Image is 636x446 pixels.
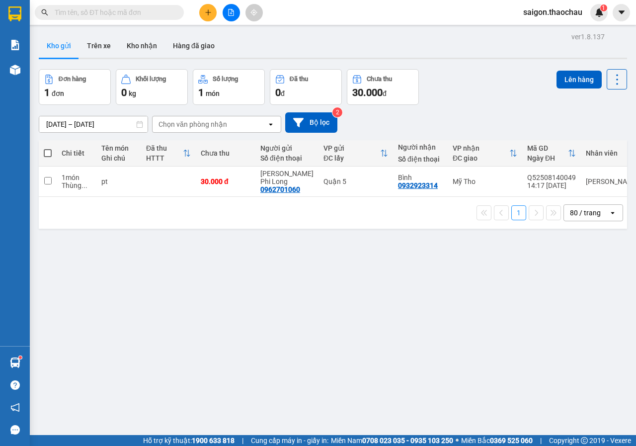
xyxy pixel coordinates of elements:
[101,144,136,152] div: Tên món
[10,403,20,412] span: notification
[39,69,111,105] button: Đơn hàng1đơn
[527,174,576,181] div: Q52508140049
[527,144,568,152] div: Mã GD
[39,116,148,132] input: Select a date range.
[228,9,235,16] span: file-add
[383,89,387,97] span: đ
[323,178,388,185] div: Quận 5
[129,89,136,97] span: kg
[318,140,393,167] th: Toggle SortBy
[10,425,20,435] span: message
[52,89,64,97] span: đơn
[453,144,509,152] div: VP nhận
[143,435,235,446] span: Hỗ trợ kỹ thuật:
[398,143,443,151] div: Người nhận
[448,140,522,167] th: Toggle SortBy
[121,87,127,98] span: 0
[10,40,20,50] img: solution-icon
[453,178,517,185] div: Mỹ Tho
[192,437,235,445] strong: 1900 633 818
[101,154,136,162] div: Ghi chú
[540,435,542,446] span: |
[205,9,212,16] span: plus
[600,4,607,11] sup: 1
[453,154,509,162] div: ĐC giao
[79,34,119,58] button: Trên xe
[617,8,626,17] span: caret-down
[141,140,196,167] th: Toggle SortBy
[332,107,342,117] sup: 2
[62,174,91,181] div: 1 món
[275,87,281,98] span: 0
[398,181,438,189] div: 0932923314
[81,181,87,189] span: ...
[571,31,605,42] div: ver 1.8.137
[62,149,91,157] div: Chi tiết
[285,112,337,133] button: Bộ lọc
[55,7,172,18] input: Tìm tên, số ĐT hoặc mã đơn
[19,356,22,359] sup: 1
[159,119,227,129] div: Chọn văn phòng nhận
[213,76,238,83] div: Số lượng
[119,34,165,58] button: Kho nhận
[199,4,217,21] button: plus
[251,435,328,446] span: Cung cấp máy in - giấy in:
[609,209,617,217] svg: open
[8,6,21,21] img: logo-vxr
[398,155,443,163] div: Số điện thoại
[41,9,48,16] span: search
[323,144,380,152] div: VP gửi
[595,8,604,17] img: icon-new-feature
[331,435,453,446] span: Miền Nam
[556,71,602,89] button: Lên hàng
[570,208,601,218] div: 80 / trang
[352,87,383,98] span: 30.000
[613,4,630,21] button: caret-down
[511,205,526,220] button: 1
[260,185,300,193] div: 0962701060
[461,435,533,446] span: Miền Bắc
[223,4,240,21] button: file-add
[206,89,220,97] span: món
[165,34,223,58] button: Hàng đã giao
[260,154,314,162] div: Số điện thoại
[10,65,20,75] img: warehouse-icon
[527,181,576,189] div: 14:17 [DATE]
[10,357,20,368] img: warehouse-icon
[267,120,275,128] svg: open
[245,4,263,21] button: aim
[260,170,314,185] div: Khoa Phi Long
[59,76,86,83] div: Đơn hàng
[323,154,380,162] div: ĐC lấy
[198,87,204,98] span: 1
[456,439,459,443] span: ⚪️
[270,69,342,105] button: Đã thu0đ
[260,144,314,152] div: Người gửi
[290,76,308,83] div: Đã thu
[362,437,453,445] strong: 0708 023 035 - 0935 103 250
[201,178,250,185] div: 30.000 đ
[201,149,250,157] div: Chưa thu
[515,6,590,18] span: saigon.thaochau
[581,437,588,444] span: copyright
[347,69,419,105] button: Chưa thu30.000đ
[146,144,183,152] div: Đã thu
[281,89,285,97] span: đ
[602,4,605,11] span: 1
[136,76,166,83] div: Khối lượng
[490,437,533,445] strong: 0369 525 060
[62,181,91,189] div: Thùng nhỏ
[39,34,79,58] button: Kho gửi
[250,9,257,16] span: aim
[146,154,183,162] div: HTTT
[193,69,265,105] button: Số lượng1món
[527,154,568,162] div: Ngày ĐH
[242,435,243,446] span: |
[101,178,136,185] div: pt
[367,76,392,83] div: Chưa thu
[398,174,443,181] div: Bình
[10,380,20,390] span: question-circle
[522,140,581,167] th: Toggle SortBy
[116,69,188,105] button: Khối lượng0kg
[44,87,50,98] span: 1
